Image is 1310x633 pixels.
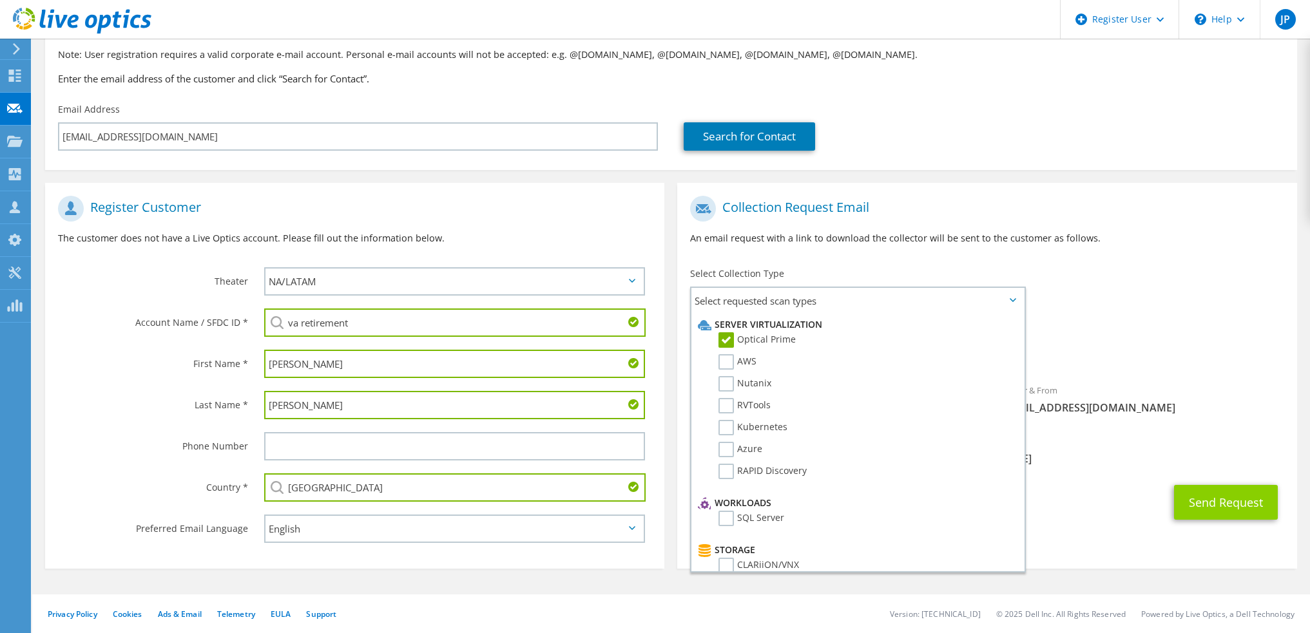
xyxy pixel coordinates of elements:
li: Powered by Live Optics, a Dell Technology [1141,609,1295,619]
label: First Name * [58,350,248,370]
label: Select Collection Type [690,267,784,280]
h3: Enter the email address of the customer and click “Search for Contact”. [58,71,1284,86]
label: SQL Server [718,511,784,526]
li: © 2025 Dell Inc. All Rights Reserved [996,609,1126,619]
a: Support [306,609,336,619]
label: Theater [58,267,248,288]
li: Server Virtualization [695,317,1017,332]
div: Sender & From [987,377,1297,421]
div: To [677,377,987,421]
label: Phone Number [58,432,248,453]
a: Cookies [113,609,142,619]
a: EULA [271,609,291,619]
label: Nutanix [718,376,771,392]
li: Version: [TECHNICAL_ID] [890,609,981,619]
span: JP [1275,9,1296,30]
label: Last Name * [58,391,248,411]
label: Kubernetes [718,420,787,435]
div: Requested Collections [677,319,1296,370]
a: Telemetry [217,609,255,619]
label: RAPID Discovery [718,464,807,479]
label: Account Name / SFDC ID * [58,308,248,329]
div: CC & Reply To [677,428,1296,472]
p: An email request with a link to download the collector will be sent to the customer as follows. [690,231,1284,245]
li: Workloads [695,495,1017,511]
li: Storage [695,542,1017,558]
label: Optical Prime [718,332,796,348]
label: RVTools [718,398,771,413]
label: CLARiiON/VNX [718,558,799,573]
a: Privacy Policy [48,609,97,619]
label: Email Address [58,103,120,116]
a: Ads & Email [158,609,202,619]
label: Preferred Email Language [58,515,248,535]
button: Send Request [1174,485,1278,520]
label: AWS [718,354,756,370]
span: Select requested scan types [691,288,1024,314]
p: Note: User registration requires a valid corporate e-mail account. Personal e-mail accounts will ... [58,48,1284,62]
label: Azure [718,442,762,457]
h1: Register Customer [58,196,645,222]
a: Search for Contact [684,122,815,151]
label: Country * [58,473,248,494]
span: [EMAIL_ADDRESS][DOMAIN_NAME] [1000,401,1284,415]
p: The customer does not have a Live Optics account. Please fill out the information below. [58,231,651,245]
svg: \n [1195,14,1206,25]
h1: Collection Request Email [690,196,1277,222]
